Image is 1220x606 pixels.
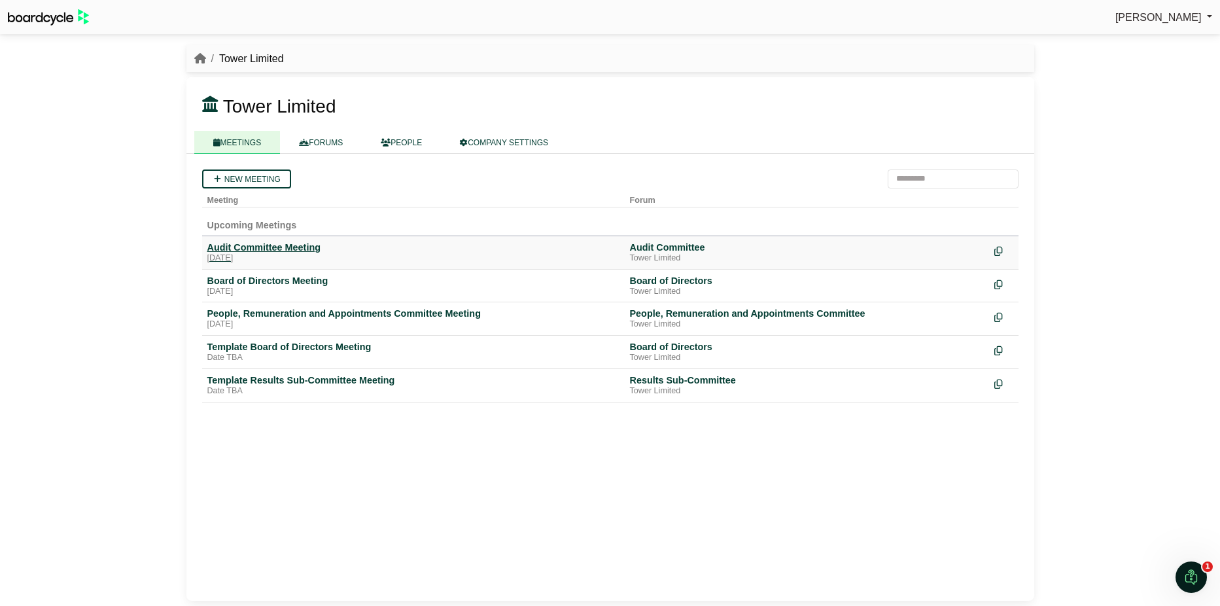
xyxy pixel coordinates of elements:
div: People, Remuneration and Appointments Committee [630,308,984,319]
li: Tower Limited [206,50,284,67]
a: Template Results Sub-Committee Meeting Date TBA [207,374,619,397]
a: Board of Directors Tower Limited [630,341,984,363]
div: Results Sub-Committee [630,374,984,386]
div: [DATE] [207,319,619,330]
a: Board of Directors Tower Limited [630,275,984,297]
a: [PERSON_NAME] [1115,9,1212,26]
div: Date TBA [207,353,619,363]
div: Make a copy [994,275,1013,293]
div: Board of Directors [630,275,984,287]
a: Board of Directors Meeting [DATE] [207,275,619,297]
a: COMPANY SETTINGS [441,131,567,154]
div: Tower Limited [630,353,984,363]
div: Audit Committee Meeting [207,241,619,253]
div: Tower Limited [630,287,984,297]
a: Audit Committee Tower Limited [630,241,984,264]
nav: breadcrumb [194,50,284,67]
a: MEETINGS [194,131,281,154]
div: Board of Directors Meeting [207,275,619,287]
a: PEOPLE [362,131,441,154]
img: BoardcycleBlackGreen-aaafeed430059cb809a45853b8cf6d952af9d84e6e89e1f1685b34bfd5cb7d64.svg [8,9,89,26]
div: Make a copy [994,374,1013,392]
div: Tower Limited [630,319,984,330]
div: Template Board of Directors Meeting [207,341,619,353]
div: Date TBA [207,386,619,397]
th: Meeting [202,188,625,207]
div: Audit Committee [630,241,984,253]
div: Board of Directors [630,341,984,353]
span: [PERSON_NAME] [1115,12,1202,23]
div: Make a copy [994,308,1013,325]
div: Make a copy [994,241,1013,259]
div: [DATE] [207,253,619,264]
div: People, Remuneration and Appointments Committee Meeting [207,308,619,319]
div: [DATE] [207,287,619,297]
a: People, Remuneration and Appointments Committee Meeting [DATE] [207,308,619,330]
a: Results Sub-Committee Tower Limited [630,374,984,397]
a: Audit Committee Meeting [DATE] [207,241,619,264]
div: Tower Limited [630,253,984,264]
a: New meeting [202,169,291,188]
iframe: Intercom live chat [1176,561,1207,593]
a: Template Board of Directors Meeting Date TBA [207,341,619,363]
span: Upcoming Meetings [207,220,297,230]
th: Forum [625,188,989,207]
div: Template Results Sub-Committee Meeting [207,374,619,386]
a: FORUMS [280,131,362,154]
span: Tower Limited [223,96,336,116]
div: Make a copy [994,341,1013,359]
div: Tower Limited [630,386,984,397]
span: 1 [1202,561,1213,572]
a: People, Remuneration and Appointments Committee Tower Limited [630,308,984,330]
